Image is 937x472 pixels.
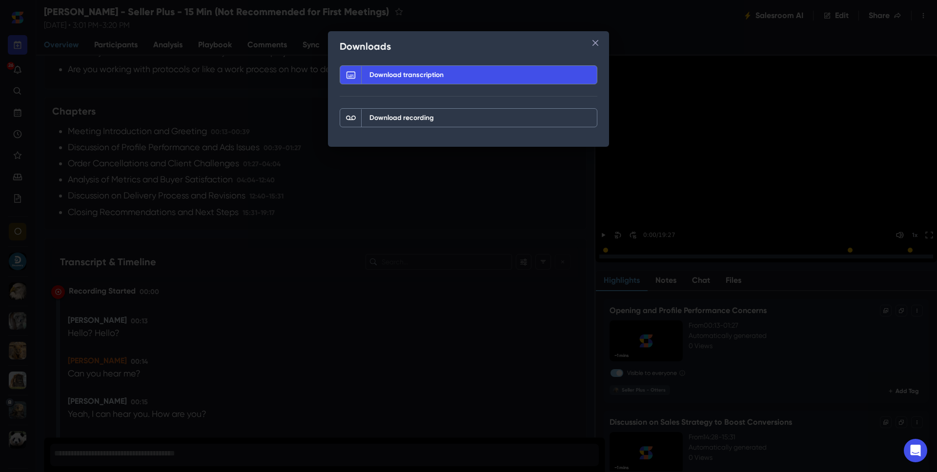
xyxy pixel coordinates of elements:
[328,31,609,61] header: Downloads
[340,65,597,84] button: Download transcription
[588,35,603,51] button: Close
[366,66,448,84] div: Download transcription
[904,439,927,462] div: Open Intercom Messenger
[340,108,597,127] a: Download recording
[366,109,438,127] div: Download recording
